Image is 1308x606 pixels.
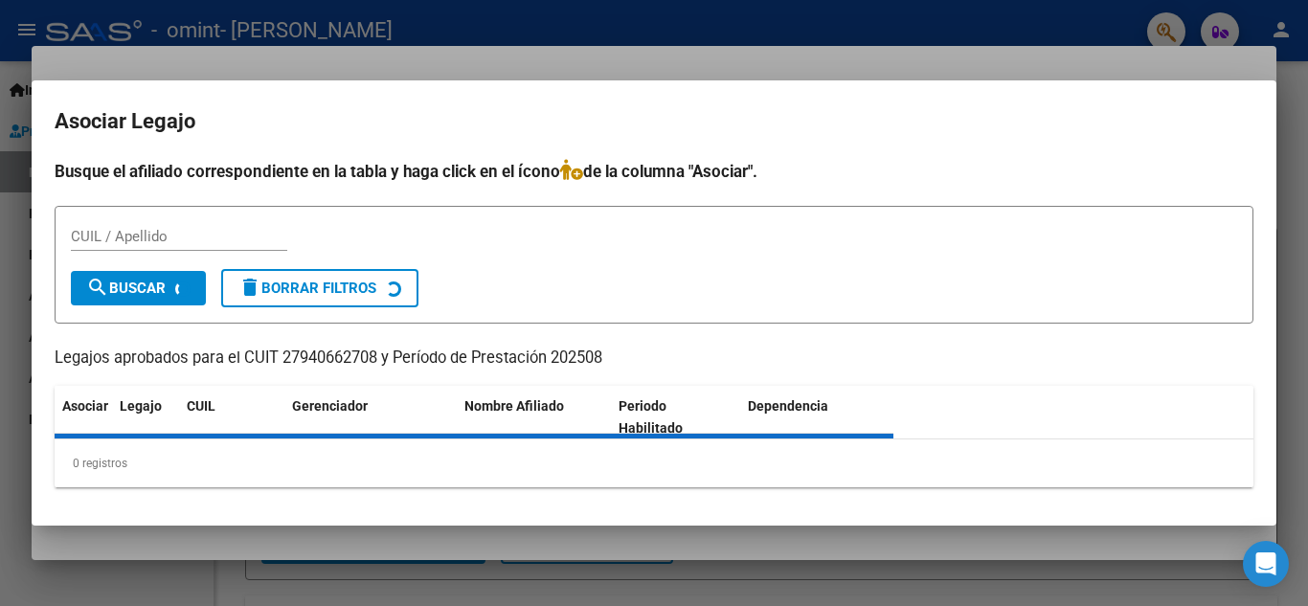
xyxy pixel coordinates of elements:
span: Legajo [120,398,162,414]
datatable-header-cell: Nombre Afiliado [457,386,611,449]
h4: Busque el afiliado correspondiente en la tabla y haga click en el ícono de la columna "Asociar". [55,159,1253,184]
datatable-header-cell: CUIL [179,386,284,449]
span: Periodo Habilitado [619,398,683,436]
datatable-header-cell: Asociar [55,386,112,449]
span: Nombre Afiliado [464,398,564,414]
mat-icon: search [86,276,109,299]
span: Borrar Filtros [238,280,376,297]
span: Gerenciador [292,398,368,414]
datatable-header-cell: Gerenciador [284,386,457,449]
div: Open Intercom Messenger [1243,541,1289,587]
span: Buscar [86,280,166,297]
button: Borrar Filtros [221,269,418,307]
datatable-header-cell: Dependencia [740,386,894,449]
span: CUIL [187,398,215,414]
h2: Asociar Legajo [55,103,1253,140]
mat-icon: delete [238,276,261,299]
span: Asociar [62,398,108,414]
datatable-header-cell: Legajo [112,386,179,449]
span: Dependencia [748,398,828,414]
p: Legajos aprobados para el CUIT 27940662708 y Período de Prestación 202508 [55,347,1253,370]
button: Buscar [71,271,206,305]
div: 0 registros [55,439,1253,487]
datatable-header-cell: Periodo Habilitado [611,386,740,449]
